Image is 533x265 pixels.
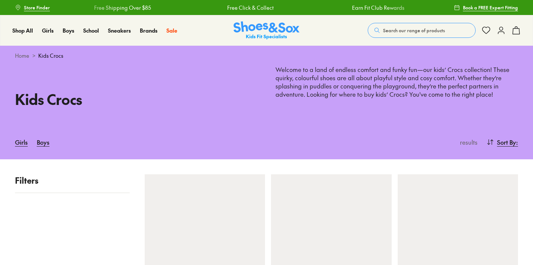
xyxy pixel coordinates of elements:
[226,4,272,12] a: Free Click & Collect
[166,27,177,34] a: Sale
[487,134,518,150] button: Sort By:
[38,52,63,60] span: Kids Crocs
[15,52,518,60] div: >
[63,27,74,34] a: Boys
[37,134,49,150] a: Boys
[463,4,518,11] span: Book a FREE Expert Fitting
[516,138,518,147] span: :
[15,174,130,187] p: Filters
[15,1,50,14] a: Store Finder
[234,21,299,40] a: Shoes & Sox
[108,27,131,34] a: Sneakers
[24,4,50,11] span: Store Finder
[497,138,516,147] span: Sort By
[15,134,28,150] a: Girls
[234,21,299,40] img: SNS_Logo_Responsive.svg
[12,27,33,34] a: Shop All
[350,4,403,12] a: Earn Fit Club Rewards
[454,1,518,14] a: Book a FREE Expert Fitting
[83,27,99,34] a: School
[383,27,445,34] span: Search our range of products
[140,27,157,34] a: Brands
[275,66,518,107] p: Welcome to a land of endless comfort and funky fun—our kids’ Crocs collection! These quirky, colo...
[457,138,478,147] p: results
[15,52,29,60] a: Home
[93,4,150,12] a: Free Shipping Over $85
[42,27,54,34] a: Girls
[15,88,258,110] h1: Kids Crocs
[368,23,476,38] button: Search our range of products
